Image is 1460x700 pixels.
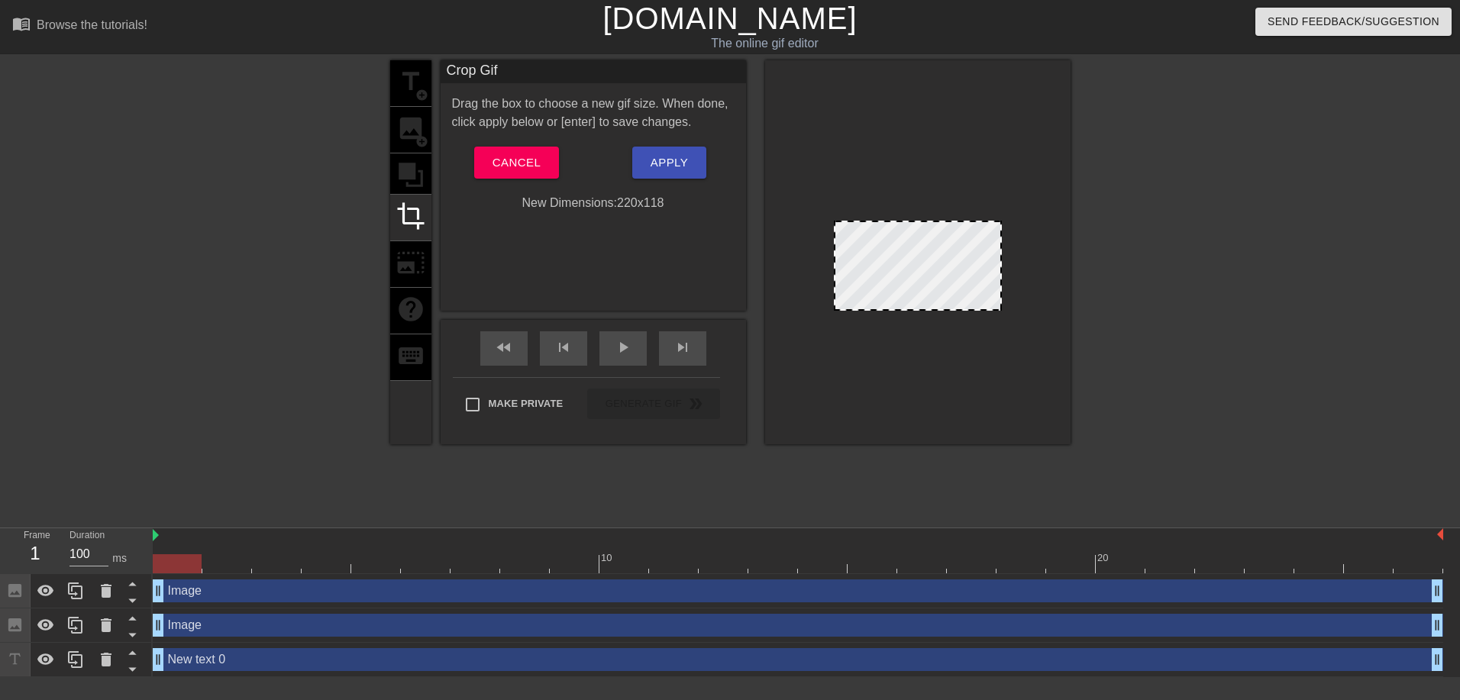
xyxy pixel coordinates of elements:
[614,338,632,356] span: play_arrow
[69,531,105,540] label: Duration
[441,60,746,83] div: Crop Gif
[150,618,166,633] span: drag_handle
[12,528,58,573] div: Frame
[1429,583,1445,598] span: drag_handle
[651,153,688,173] span: Apply
[554,338,573,356] span: skip_previous
[489,396,564,411] span: Make Private
[601,550,615,566] div: 10
[150,652,166,667] span: drag_handle
[1429,618,1445,633] span: drag_handle
[632,147,706,179] button: Apply
[37,18,147,31] div: Browse the tutorials!
[24,540,47,567] div: 1
[1429,652,1445,667] span: drag_handle
[1097,550,1111,566] div: 20
[12,15,31,33] span: menu_book
[673,338,692,356] span: skip_next
[1268,12,1439,31] span: Send Feedback/Suggestion
[494,34,1035,53] div: The online gif editor
[12,15,147,38] a: Browse the tutorials!
[150,583,166,598] span: drag_handle
[441,194,746,212] div: New Dimensions: 220 x 118
[602,2,857,35] a: [DOMAIN_NAME]
[1437,528,1443,540] img: bound-end.png
[112,550,127,566] div: ms
[474,147,559,179] button: Cancel
[396,202,425,231] span: crop
[441,95,746,131] div: Drag the box to choose a new gif size. When done, click apply below or [enter] to save changes.
[1255,8,1452,36] button: Send Feedback/Suggestion
[493,153,541,173] span: Cancel
[495,338,513,356] span: fast_rewind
